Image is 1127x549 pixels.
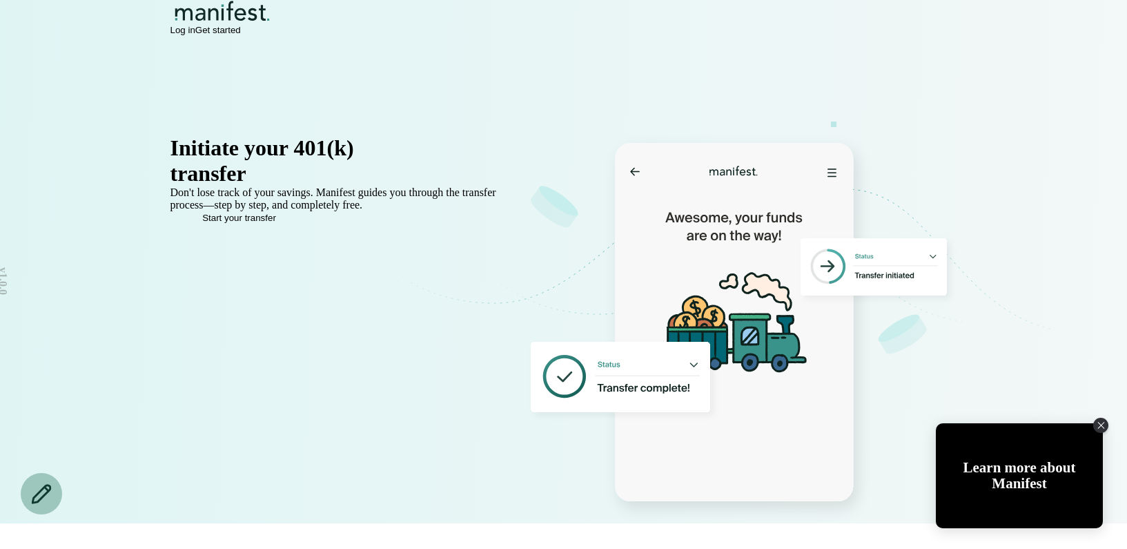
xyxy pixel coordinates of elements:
[936,460,1103,492] div: Learn more about Manifest
[170,213,308,223] button: Start your transfer
[170,161,527,186] div: transfer
[202,213,276,223] span: Start your transfer
[195,25,241,35] button: Get started
[1093,418,1108,433] div: Close Tolstoy widget
[170,186,527,211] p: Don't lose track of your savings. Manifest guides you through the transfer process—step by step, ...
[293,135,353,161] span: 401(k)
[170,135,527,161] div: Initiate your
[936,423,1103,528] div: Tolstoy bubble widget
[246,161,345,186] span: in minutes
[170,25,195,35] button: Log in
[936,423,1103,528] div: Open Tolstoy
[936,423,1103,528] div: Open Tolstoy widget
